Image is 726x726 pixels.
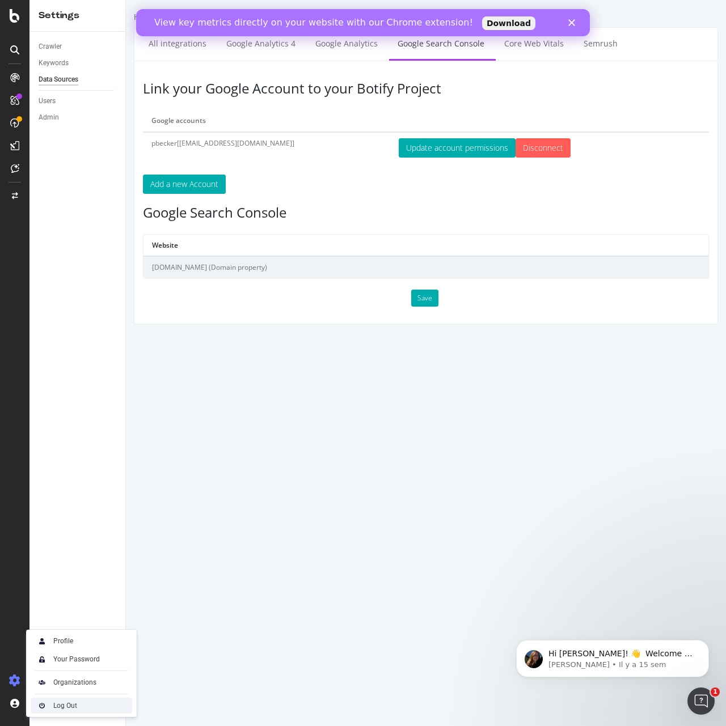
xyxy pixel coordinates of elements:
span: Hi [PERSON_NAME]! 👋 Welcome to Botify chat support! Have a question? Reply to this message and ou... [49,33,196,98]
th: Google accounts [17,110,264,131]
a: All integrations [14,28,89,59]
div: Users [39,95,56,107]
a: Data Sources [39,74,117,86]
td: [DOMAIN_NAME] (Domain property) [18,256,583,278]
a: Semrush [449,28,500,59]
img: Xx2yTbCeVcdxHMdxHOc+8gctb42vCocUYgAAAABJRU5ErkJggg== [35,634,49,648]
img: AtrBVVRoAgWaAAAAAElFTkSuQmCC [35,676,49,689]
div: Crawler [39,41,62,53]
p: Message from Laura, sent Il y a 15 sem [49,44,196,54]
a: Keywords [39,57,117,69]
div: Settings [39,9,116,22]
div: Hubspot [8,11,39,23]
div: Your Password [53,655,100,664]
a: Profile [31,633,132,649]
button: Update account permissions [273,138,390,158]
div: Log Out [53,701,77,710]
img: tUVSALn78D46LlpAY8klYZqgKwTuBm2K29c6p1XQNDCsM0DgKSSoAXXevcAwljcHBINEg0LrUEktgcYYD5sVUphq1JigPmkfB... [35,652,49,666]
a: Crawler [39,41,117,53]
th: Website [18,235,583,256]
div: Organizations [53,678,96,687]
img: prfnF3csMXgAAAABJRU5ErkJggg== [35,699,49,712]
a: Google Analytics [181,28,260,59]
button: Add a new Account [17,175,100,194]
iframe: Intercom live chat bannière [136,9,590,36]
a: Core Web Vitals [370,28,446,59]
a: Your Password [31,651,132,667]
button: Save [285,290,313,307]
td: pbecker[[EMAIL_ADDRESS][DOMAIN_NAME]] [17,132,264,163]
h3: Link your Google Account to your Botify Project [17,81,583,96]
div: Admin [39,112,59,124]
span: 1 [711,687,720,697]
a: Admin [39,112,117,124]
a: Organizations [31,674,132,690]
h3: Google Search Console [17,205,583,220]
input: Disconnect [390,138,445,158]
a: Log Out [31,698,132,714]
a: Users [39,95,117,107]
div: Keywords [39,57,69,69]
iframe: Intercom notifications message [499,616,726,695]
a: Google Search Console [263,28,367,59]
a: Google Analytics 4 [92,28,178,59]
div: Fermer [432,10,444,17]
iframe: Intercom live chat [687,687,715,715]
div: Profile [53,636,73,646]
div: Data Sources [39,74,78,86]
